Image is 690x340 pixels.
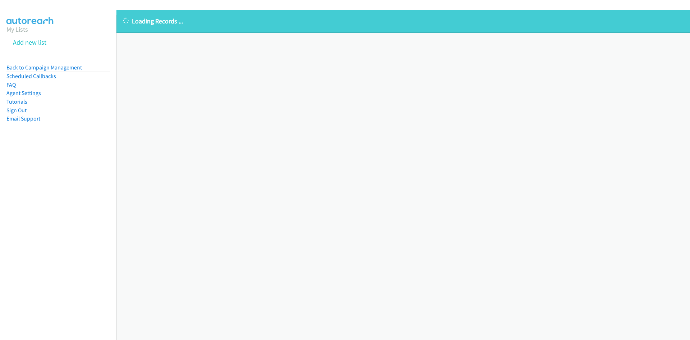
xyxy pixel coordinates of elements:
a: My Lists [6,25,28,33]
a: Email Support [6,115,40,122]
a: Agent Settings [6,90,41,96]
p: Loading Records ... [123,16,684,26]
a: Back to Campaign Management [6,64,82,71]
a: Sign Out [6,107,27,114]
a: Scheduled Callbacks [6,73,56,80]
a: Tutorials [6,98,27,105]
a: FAQ [6,81,16,88]
a: Add new list [13,38,46,46]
